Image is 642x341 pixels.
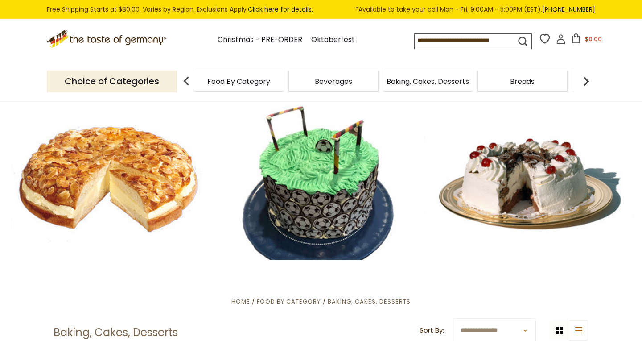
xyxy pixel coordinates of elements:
[218,34,302,46] a: Christmas - PRE-ORDER
[355,4,595,15] span: *Available to take your call Mon - Fri, 9:00AM - 5:00PM (EST).
[47,71,177,92] p: Choice of Categories
[510,78,535,85] a: Breads
[577,72,595,90] img: next arrow
[207,78,270,85] a: Food By Category
[542,5,595,14] a: [PHONE_NUMBER]
[387,78,469,85] a: Baking, Cakes, Desserts
[177,72,195,90] img: previous arrow
[311,34,355,46] a: Oktoberfest
[53,326,178,339] h1: Baking, Cakes, Desserts
[568,33,605,47] button: $0.00
[420,325,444,336] label: Sort By:
[47,4,595,15] div: Free Shipping Starts at $80.00. Varies by Region. Exclusions Apply.
[231,297,250,306] a: Home
[248,5,313,14] a: Click here for details.
[257,297,321,306] a: Food By Category
[328,297,411,306] a: Baking, Cakes, Desserts
[315,78,352,85] a: Beverages
[584,35,602,43] span: $0.00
